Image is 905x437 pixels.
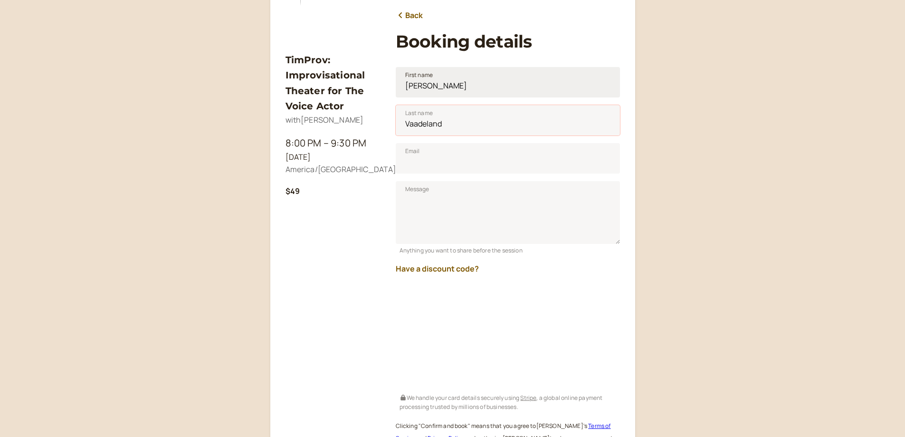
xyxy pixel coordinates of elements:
div: America/[GEOGRAPHIC_DATA] [286,164,381,176]
span: Last name [405,108,433,118]
button: Have a discount code? [396,264,479,273]
h1: Booking details [396,31,620,52]
a: Stripe [520,394,536,402]
span: Email [405,146,420,156]
h3: TimProv: Improvisational Theater for The Voice Actor [286,52,381,114]
span: First name [405,70,433,80]
div: We handle your card details securely using , a global online payment processing trusted by millio... [396,391,620,412]
div: 8:00 PM – 9:30 PM [286,136,381,151]
span: with [PERSON_NAME] [286,115,364,125]
textarea: Message [396,181,620,244]
div: Anything you want to share before the session [396,244,620,255]
a: Back [396,10,423,22]
input: First name [396,67,620,97]
iframe: Secure payment input frame [394,281,622,391]
input: Email [396,143,620,174]
div: [DATE] [286,151,381,164]
span: Message [405,185,429,194]
b: $49 [286,186,300,196]
input: Last name [396,105,620,136]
